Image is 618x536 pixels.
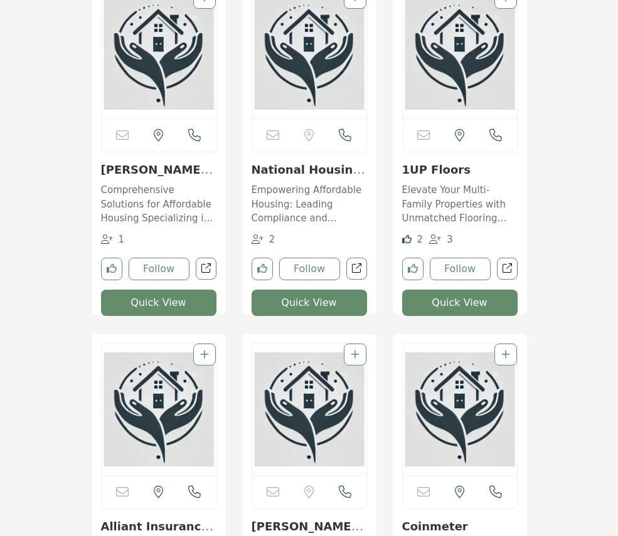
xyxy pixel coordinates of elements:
h3: Sheila King Consulting [252,518,367,533]
a: Open Listing in new tab [252,344,366,475]
div: Followers [429,232,453,247]
button: Follow [279,258,340,280]
h3: 1UP Floors [402,162,518,177]
button: Quick View [402,290,518,316]
span: 1 [119,234,125,245]
p: Empowering Affordable Housing: Leading Compliance and Modernization Across the Nation This organi... [252,183,367,226]
button: Like listing [101,258,122,280]
a: Add To List [501,349,510,360]
a: Empowering Affordable Housing: Leading Compliance and Modernization Across the Nation This organi... [252,180,367,226]
img: Alliant Insurance Services [102,344,216,475]
a: Open national-housing-compliance in new tab [346,258,367,280]
a: Add To List [351,349,360,360]
h3: Alliant Insurance Services [101,518,216,533]
h3: Stewart & Hall Insurance Agency [101,162,216,177]
a: Coinmeter [402,520,468,533]
img: Sheila King Consulting [252,344,366,475]
span: 2 [269,234,275,245]
button: Like listing [252,258,273,280]
p: Comprehensive Solutions for Affordable Housing Specializing in the affordable housing sector, thi... [101,183,216,226]
a: Comprehensive Solutions for Affordable Housing Specializing in the affordable housing sector, thi... [101,180,216,226]
button: Quick View [252,290,367,316]
a: Add To List [200,349,209,360]
a: Open stewart-hall-insurance-agency in new tab [196,258,216,280]
i: Likes [402,234,412,244]
span: 3 [447,234,453,245]
h3: National Housing Compliance [252,162,367,177]
a: Open 1up-floors in new tab [497,258,518,280]
a: 1UP Floors [402,163,471,176]
button: Follow [129,258,189,280]
a: Elevate Your Multi-Family Properties with Unmatched Flooring Solutions Specializing in the afford... [402,180,518,226]
span: 2 [417,234,424,245]
button: Quick View [101,290,216,316]
img: Coinmeter [403,344,517,475]
a: Open Listing in new tab [102,344,216,475]
button: Like listing [402,258,424,280]
div: Followers [252,232,275,247]
a: Open Listing in new tab [403,344,517,475]
button: Follow [430,258,491,280]
div: Followers [101,232,125,247]
h3: Coinmeter [402,518,518,533]
p: Elevate Your Multi-Family Properties with Unmatched Flooring Solutions Specializing in the afford... [402,183,518,226]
